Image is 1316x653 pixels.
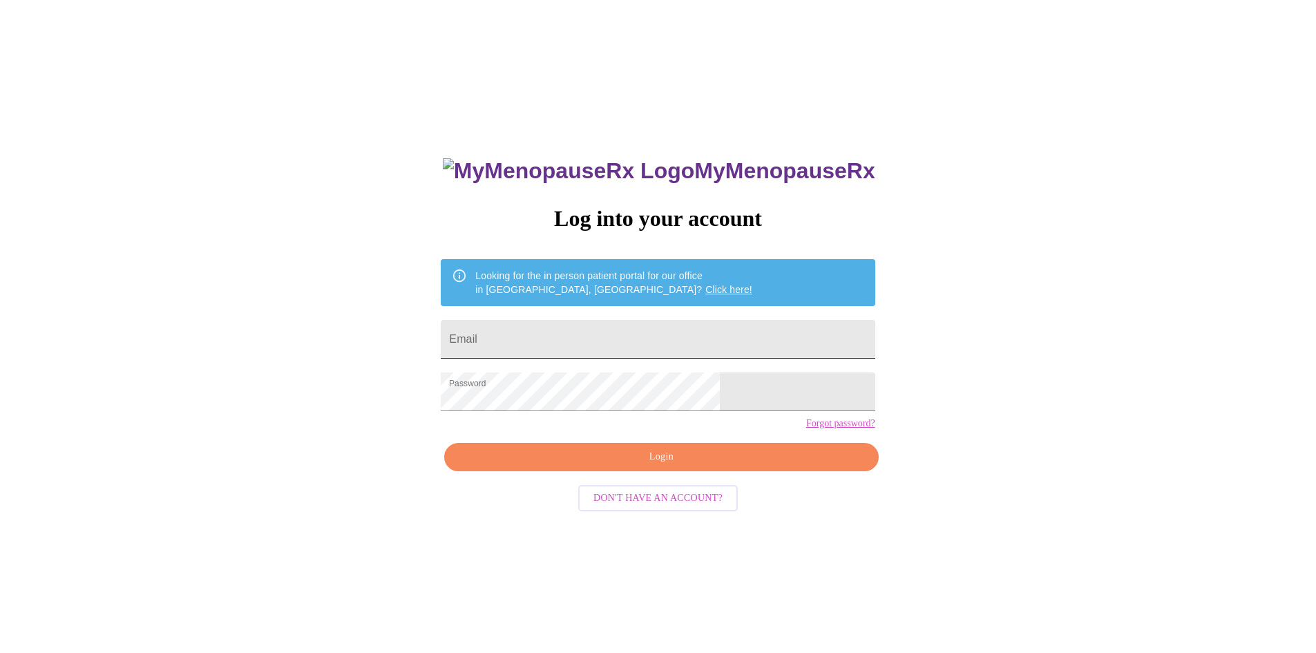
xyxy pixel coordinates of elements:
a: Don't have an account? [575,491,741,502]
img: MyMenopauseRx Logo [443,158,694,184]
a: Click here! [705,284,752,295]
span: Don't have an account? [593,490,723,507]
h3: Log into your account [441,206,875,231]
div: Looking for the in person patient portal for our office in [GEOGRAPHIC_DATA], [GEOGRAPHIC_DATA]? [475,263,752,302]
button: Login [444,443,878,471]
h3: MyMenopauseRx [443,158,875,184]
span: Login [460,448,862,466]
a: Forgot password? [806,418,875,429]
button: Don't have an account? [578,485,738,512]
